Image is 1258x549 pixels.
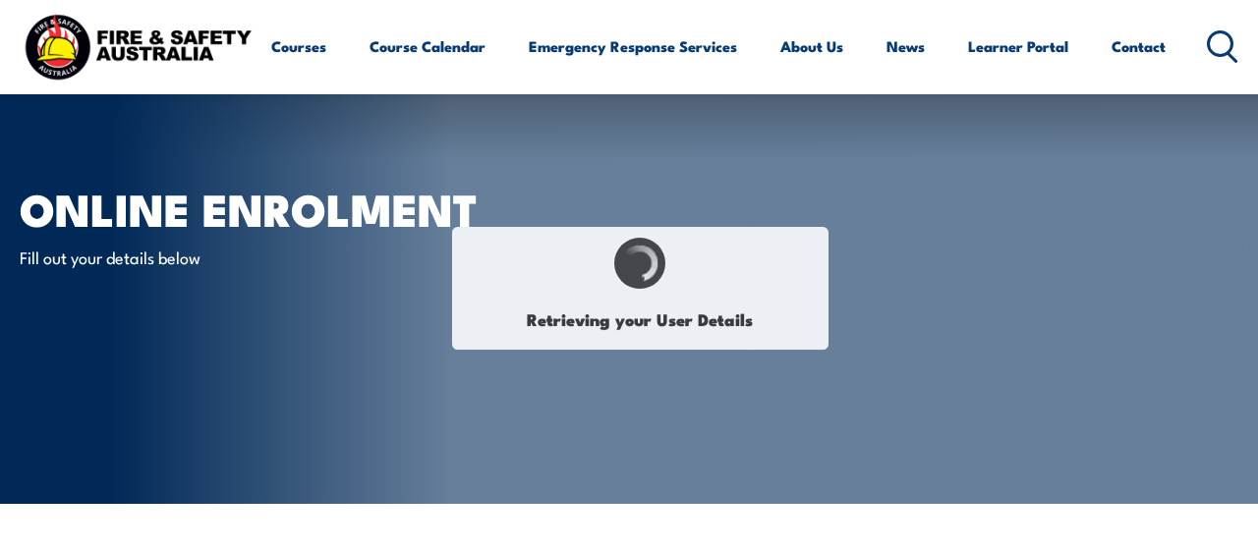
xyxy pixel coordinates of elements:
[886,23,925,70] a: News
[968,23,1068,70] a: Learner Portal
[780,23,843,70] a: About Us
[463,300,817,338] h1: Retrieving your User Details
[529,23,737,70] a: Emergency Response Services
[370,23,486,70] a: Course Calendar
[20,189,505,227] h1: Online Enrolment
[20,246,378,268] p: Fill out your details below
[271,23,326,70] a: Courses
[1112,23,1166,70] a: Contact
